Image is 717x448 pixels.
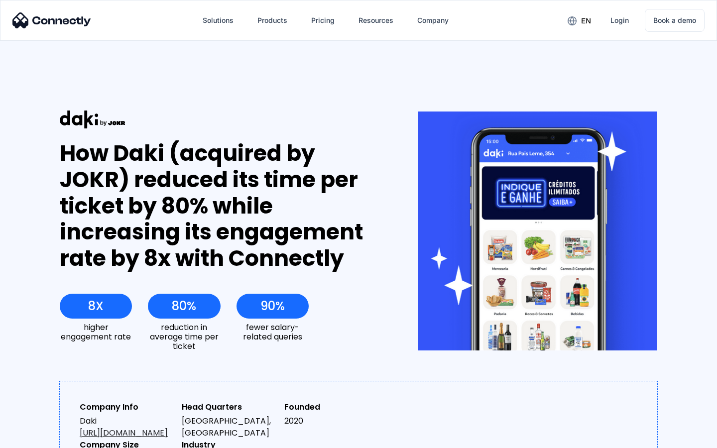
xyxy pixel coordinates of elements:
aside: Language selected: English [10,431,60,445]
div: Pricing [311,13,335,27]
div: Company [417,13,449,27]
a: Login [602,8,637,32]
div: How Daki (acquired by JOKR) reduced its time per ticket by 80% while increasing its engagement ra... [60,140,382,272]
a: [URL][DOMAIN_NAME] [80,427,168,439]
div: Solutions [195,8,241,32]
div: higher engagement rate [60,323,132,341]
div: en [581,14,591,28]
div: Head Quarters [182,401,276,413]
div: Company Info [80,401,174,413]
div: Products [249,8,295,32]
div: 80% [172,299,196,313]
div: Solutions [203,13,234,27]
div: [GEOGRAPHIC_DATA], [GEOGRAPHIC_DATA] [182,415,276,439]
div: Resources [358,13,393,27]
div: Resources [351,8,401,32]
img: Connectly Logo [12,12,91,28]
div: 2020 [284,415,378,427]
div: reduction in average time per ticket [148,323,220,351]
div: 8X [88,299,104,313]
a: Pricing [303,8,343,32]
div: en [560,13,598,28]
div: Products [257,13,287,27]
div: fewer salary-related queries [237,323,309,341]
div: Company [409,8,457,32]
a: Book a demo [645,9,705,32]
div: Daki [80,415,174,439]
div: 90% [260,299,285,313]
div: Login [610,13,629,27]
ul: Language list [20,431,60,445]
div: Founded [284,401,378,413]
